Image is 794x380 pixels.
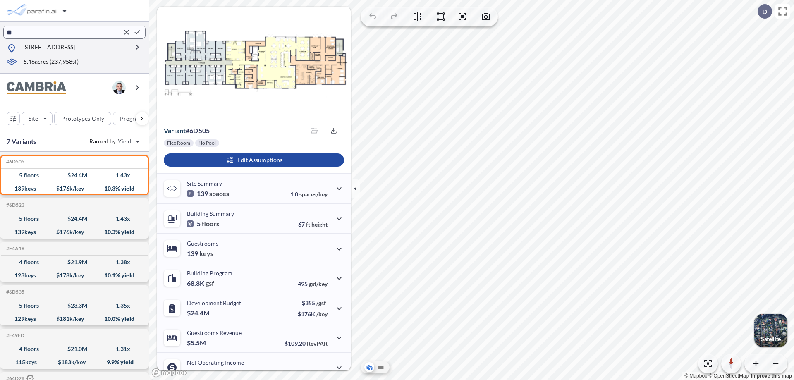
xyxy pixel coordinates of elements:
p: [STREET_ADDRESS] [23,43,75,53]
p: 5 [187,220,219,228]
button: Edit Assumptions [164,153,344,167]
h5: Click to copy the code [5,159,24,165]
p: # 6d505 [164,127,210,135]
button: Ranked by Yield [83,135,145,148]
p: Flex Room [167,140,190,146]
button: Site Plan [376,362,386,372]
p: D [762,8,767,15]
p: Program [120,115,143,123]
p: Site [29,115,38,123]
p: Edit Assumptions [237,156,282,164]
p: 68.8K [187,279,214,287]
img: BrandImage [7,81,66,94]
span: Yield [118,137,132,146]
h5: Click to copy the code [5,246,24,251]
a: Mapbox [684,373,707,379]
span: ft [306,221,310,228]
button: Program [113,112,158,125]
p: Building Program [187,270,232,277]
h5: Click to copy the code [5,202,24,208]
span: height [311,221,328,228]
h5: Click to copy the code [5,289,24,295]
span: RevPAR [307,340,328,347]
p: 495 [298,280,328,287]
p: 7 Variants [7,136,37,146]
a: OpenStreetMap [708,373,749,379]
span: spaces/key [299,191,328,198]
p: 5.46 acres ( 237,958 sf) [24,57,79,67]
p: 67 [298,221,328,228]
a: Mapbox homepage [151,368,188,378]
p: Building Summary [187,210,234,217]
span: gsf [206,279,214,287]
button: Prototypes Only [54,112,111,125]
p: Development Budget [187,299,241,306]
p: 45.0% [292,370,328,377]
img: Switcher Image [754,314,787,347]
span: keys [199,249,213,258]
h5: Click to copy the code [5,332,24,338]
p: $24.4M [187,309,211,317]
span: /gsf [316,299,326,306]
button: Site [22,112,53,125]
button: Switcher ImageSatellite [754,314,787,347]
span: /key [316,311,328,318]
img: user logo [112,81,126,94]
span: margin [309,370,328,377]
p: 139 [187,249,213,258]
p: $5.5M [187,339,207,347]
p: Net Operating Income [187,359,244,366]
p: No Pool [198,140,216,146]
p: Satellite [761,336,781,342]
span: floors [202,220,219,228]
p: $109.20 [285,340,328,347]
p: Guestrooms [187,240,218,247]
span: Variant [164,127,186,134]
a: Improve this map [751,373,792,379]
p: $355 [298,299,328,306]
button: Aerial View [364,362,374,372]
p: Guestrooms Revenue [187,329,242,336]
span: spaces [209,189,229,198]
span: gsf/key [309,280,328,287]
p: $176K [298,311,328,318]
p: $2.5M [187,368,207,377]
p: Prototypes Only [61,115,104,123]
p: Site Summary [187,180,222,187]
p: 139 [187,189,229,198]
p: 1.0 [290,191,328,198]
